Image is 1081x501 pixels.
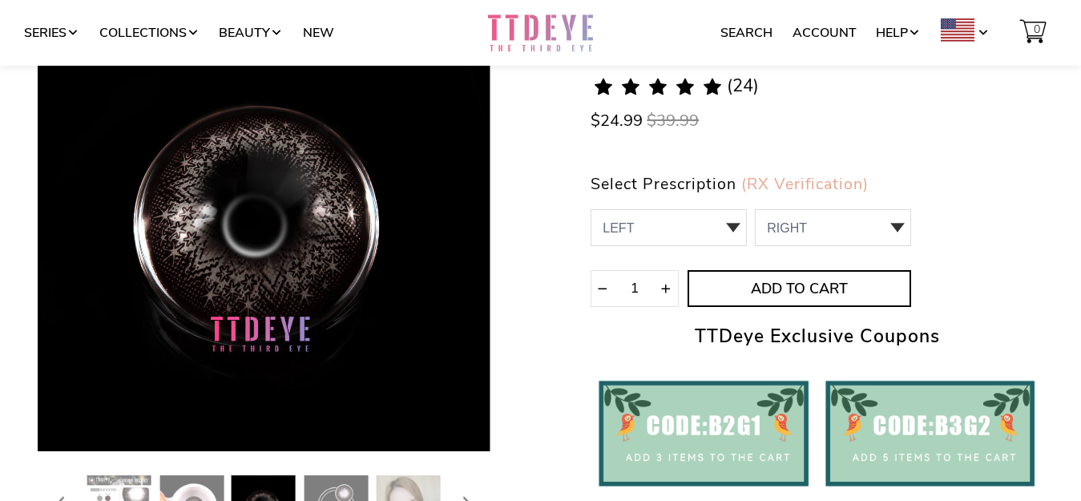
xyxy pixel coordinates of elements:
[941,18,974,41] img: USD.png
[688,270,911,307] button: Add to Cart
[303,18,334,48] a: New
[720,18,772,48] a: Search
[647,110,699,131] span: $39.99
[99,18,200,48] a: Collections
[591,173,736,195] span: Select Prescription
[24,18,79,48] a: Series
[727,77,759,95] span: (24)
[876,18,921,48] a: Help
[219,18,283,48] a: Beauty
[1030,14,1044,45] span: 0
[591,76,1043,108] a: 5.0 rating (24 votes)
[689,281,910,298] span: Add to Cart
[1010,18,1057,48] a: 0
[591,323,1043,351] h2: TTDeye Exclusive Coupons
[793,18,857,48] a: Account
[591,209,747,246] select: 0.00 / Plano,-1.00,-4.75,-6.50,-8.00 0 1 2 3 4
[755,209,911,246] select: 0 1 2 3 4
[591,110,643,131] span: $24.99
[741,173,869,195] a: (RX Verification)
